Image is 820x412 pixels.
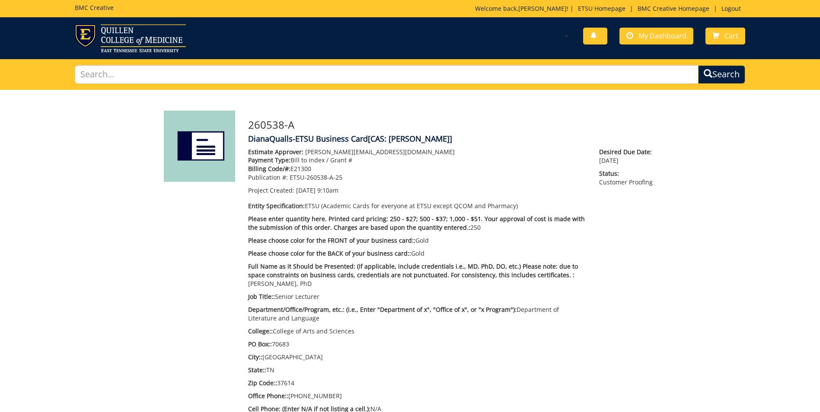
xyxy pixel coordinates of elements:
span: [DATE] 9:10am [296,186,338,194]
p: ETSU (Academic Cards for everyone at ETSU except QCOM and Pharmacy) [248,202,587,210]
span: State:: [248,366,266,374]
span: Cart [724,31,738,41]
p: Welcome back, ! | | | [475,4,745,13]
p: [PERSON_NAME], PhD [248,262,587,288]
span: Department/Office/Program, etc.: (i.e., Enter "Department of x", "Office of x", or "x Program"): [248,305,517,314]
img: ETSU logo [75,24,186,52]
img: Product featured image [164,111,235,182]
p: College of Arts and Sciences [248,327,587,336]
p: 250 [248,215,587,232]
h5: BMC Creative [75,4,114,11]
span: College:: [248,327,273,335]
a: ETSU Homepage [574,4,630,13]
p: 70683 [248,340,587,349]
a: Logout [717,4,745,13]
button: Search [698,65,745,84]
p: [GEOGRAPHIC_DATA] [248,353,587,361]
span: Billing Code/#: [248,165,290,173]
p: Gold [248,236,587,245]
span: Job Title:: [248,292,275,301]
p: Department of Literature and Language [248,305,587,323]
span: Full Name as it Should be Presented: (if applicable, include credentials i.e., MD, PhD, DO, etc.)... [248,262,578,279]
span: Desired Due Date: [599,148,656,156]
span: My Dashboard [638,31,686,41]
span: [CAS: [PERSON_NAME]] [368,133,452,144]
span: Office Phone:: [248,392,288,400]
p: Senior Lecturer [248,292,587,301]
h3: 260538-A [248,119,657,130]
p: TN [248,366,587,374]
p: Bill to Index / Grant # [248,156,587,165]
span: Status: [599,169,656,178]
p: [PHONE_NUMBER] [248,392,587,400]
span: Please enter quantity here. Printed card pricing: 250 - $27; 500 - $37; 1,000 - $51. Your approva... [248,215,585,231]
p: E21300 [248,165,587,173]
span: City:: [248,353,262,361]
input: Search... [75,65,699,84]
span: ETSU-260538-A-25 [290,173,342,181]
a: [PERSON_NAME] [518,4,567,13]
p: Gold [248,249,587,258]
span: Entity Specification: [248,202,305,210]
p: Customer Proofing [599,169,656,187]
p: 37614 [248,379,587,387]
span: Estimate Approver: [248,148,303,156]
p: [PERSON_NAME][EMAIL_ADDRESS][DOMAIN_NAME] [248,148,587,156]
span: Please choose color for the BACK of your business card:: [248,249,411,257]
span: Project Created: [248,186,294,194]
span: PO Box:: [248,340,272,348]
h4: DianaQualls-ETSU Business Card [248,135,657,143]
span: Publication #: [248,173,288,181]
span: Zip Code:: [248,379,277,387]
span: Please choose color for the FRONT of your business card:: [248,236,415,244]
a: Cart [705,28,745,44]
a: My Dashboard [619,28,693,44]
a: BMC Creative Homepage [633,4,714,13]
p: [DATE] [599,148,656,165]
span: Payment Type: [248,156,290,164]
